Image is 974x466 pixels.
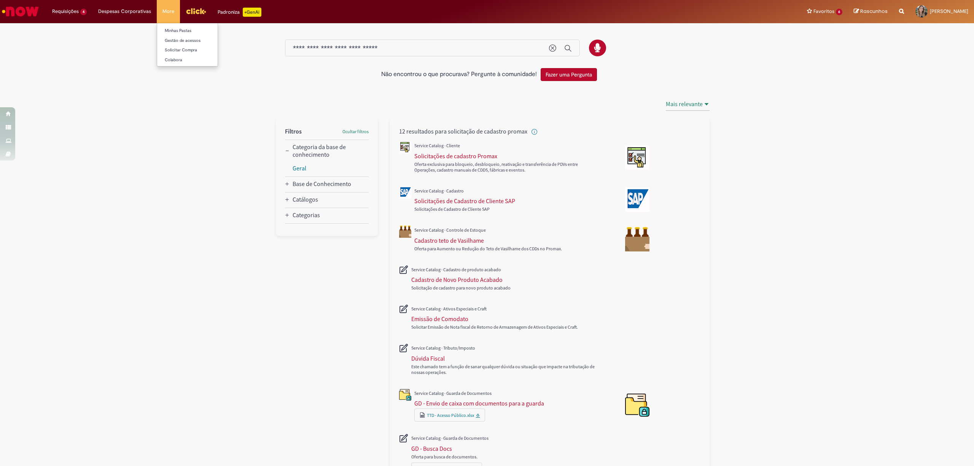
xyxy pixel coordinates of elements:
a: Minhas Pastas [157,27,241,35]
ul: More [157,23,218,67]
a: Solicitar Compra [157,46,241,54]
a: Colabora [157,56,241,64]
img: click_logo_yellow_360x200.png [186,5,206,17]
div: Padroniza [218,8,261,17]
button: Fazer uma Pergunta [541,68,597,81]
span: Requisições [52,8,79,15]
img: ServiceNow [1,4,40,19]
a: Rascunhos [854,8,888,15]
span: Rascunhos [860,8,888,15]
span: 4 [80,9,87,15]
span: More [162,8,174,15]
a: Gestão de acessos [157,37,241,45]
h2: Não encontrou o que procurava? Pergunte à comunidade! [381,71,537,78]
span: [PERSON_NAME] [930,8,968,14]
span: Despesas Corporativas [98,8,151,15]
p: +GenAi [243,8,261,17]
span: Favoritos [813,8,834,15]
span: 6 [836,9,842,15]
